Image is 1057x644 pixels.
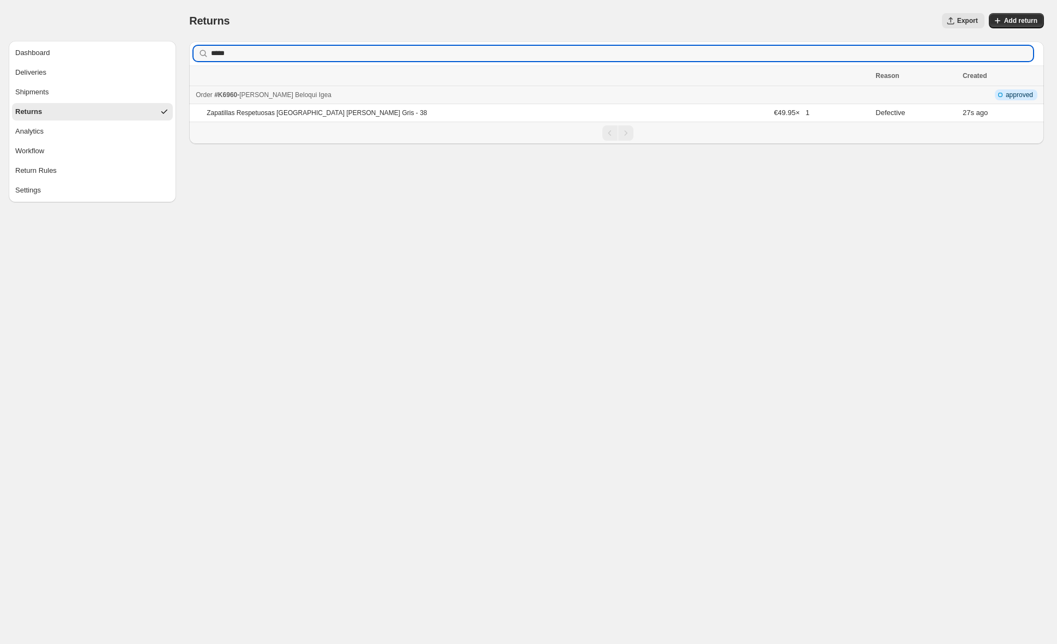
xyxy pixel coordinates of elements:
[15,165,57,176] span: Return Rules
[15,67,46,78] span: Deliveries
[963,72,987,80] span: Created
[957,16,978,25] span: Export
[875,72,899,80] span: Reason
[959,104,1044,122] td: ago
[1006,91,1033,99] span: approved
[15,146,44,157] span: Workflow
[15,185,41,196] span: Settings
[774,109,810,117] span: €49.95 × 1
[189,122,1044,144] nav: Pagination
[207,109,427,117] p: Zapatillas Respetuosas [GEOGRAPHIC_DATA] [PERSON_NAME] Gris - 38
[12,142,173,160] button: Workflow
[15,47,50,58] span: Dashboard
[214,91,237,99] span: #K6960
[12,83,173,101] button: Shipments
[12,162,173,179] button: Return Rules
[989,13,1044,28] button: Add return
[15,126,44,137] span: Analytics
[963,109,974,117] time: Wednesday, October 1, 2025 at 9:10:36 AM
[12,182,173,199] button: Settings
[872,104,959,122] td: Defective
[15,106,42,117] span: Returns
[196,89,869,100] div: -
[942,13,984,28] button: Export
[15,87,49,98] span: Shipments
[12,123,173,140] button: Analytics
[189,15,229,27] span: Returns
[12,64,173,81] button: Deliveries
[12,103,173,121] button: Returns
[196,91,213,99] span: Order
[239,91,331,99] span: [PERSON_NAME] Beloqui Igea
[12,44,173,62] button: Dashboard
[1004,16,1037,25] span: Add return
